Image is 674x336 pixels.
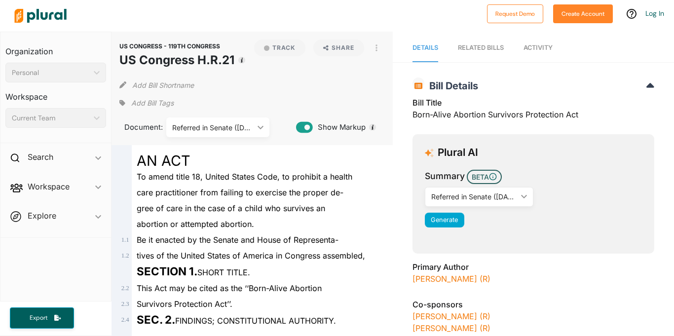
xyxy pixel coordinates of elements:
[23,314,54,322] span: Export
[412,34,438,62] a: Details
[137,251,365,261] span: tives of the United States of America in Congress assembled,
[12,68,90,78] div: Personal
[368,123,377,132] div: Tooltip anchor
[524,44,553,51] span: Activity
[119,51,234,69] h1: US Congress H.R.21
[467,170,502,184] span: BETA
[431,191,517,202] div: Referred in Senate ([DATE])
[137,316,336,326] span: FINDINGS; CONSTITUTIONAL AUTHORITY.
[438,147,478,159] h3: Plural AI
[119,122,154,133] span: Document:
[412,299,654,310] h3: Co-sponsors
[424,80,478,92] span: Bill Details
[313,39,364,56] button: Share
[412,97,654,126] div: Born-Alive Abortion Survivors Protection Act
[119,96,174,111] div: Add tags
[121,285,129,292] span: 2 . 2
[412,44,438,51] span: Details
[137,264,197,278] strong: SECTION 1.
[10,307,74,329] button: Export
[313,122,366,133] span: Show Markup
[5,82,106,104] h3: Workspace
[553,4,613,23] button: Create Account
[431,216,458,224] span: Generate
[412,274,490,284] a: [PERSON_NAME] (R)
[458,43,504,52] div: RELATED BILLS
[121,252,129,259] span: 1 . 2
[412,311,490,321] a: [PERSON_NAME] (R)
[137,187,343,197] span: care practitioner from failing to exercise the proper de-
[137,172,352,182] span: To amend title 18, United States Code, to prohibit a health
[137,267,250,277] span: SHORT TITLE.
[137,313,175,326] strong: SEC. 2.
[237,56,246,65] div: Tooltip anchor
[458,34,504,62] a: RELATED BILLS
[137,152,190,169] span: AN ACT
[412,323,490,333] a: [PERSON_NAME] (R)
[412,97,654,109] h3: Bill Title
[425,170,465,183] h3: Summary
[131,98,174,108] span: Add Bill Tags
[121,316,129,323] span: 2 . 4
[137,219,254,229] span: abortion or attempted abortion.
[412,261,654,273] h3: Primary Author
[172,122,254,133] div: Referred in Senate ([DATE])
[137,283,322,293] span: This Act may be cited as the ‘‘Born-Alive Abortion
[12,113,90,123] div: Current Team
[5,37,106,59] h3: Organization
[28,151,53,162] h2: Search
[119,42,220,50] span: US CONGRESS - 119TH CONGRESS
[137,235,338,245] span: Be it enacted by the Senate and House of Representa-
[425,213,464,227] button: Generate
[487,8,543,18] a: Request Demo
[121,236,129,243] span: 1 . 1
[524,34,553,62] a: Activity
[309,39,368,56] button: Share
[132,77,194,93] button: Add Bill Shortname
[137,299,232,309] span: Survivors Protection Act’’.
[645,9,664,18] a: Log In
[137,203,325,213] span: gree of care in the case of a child who survives an
[487,4,543,23] button: Request Demo
[121,300,129,307] span: 2 . 3
[553,8,613,18] a: Create Account
[254,39,305,56] button: Track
